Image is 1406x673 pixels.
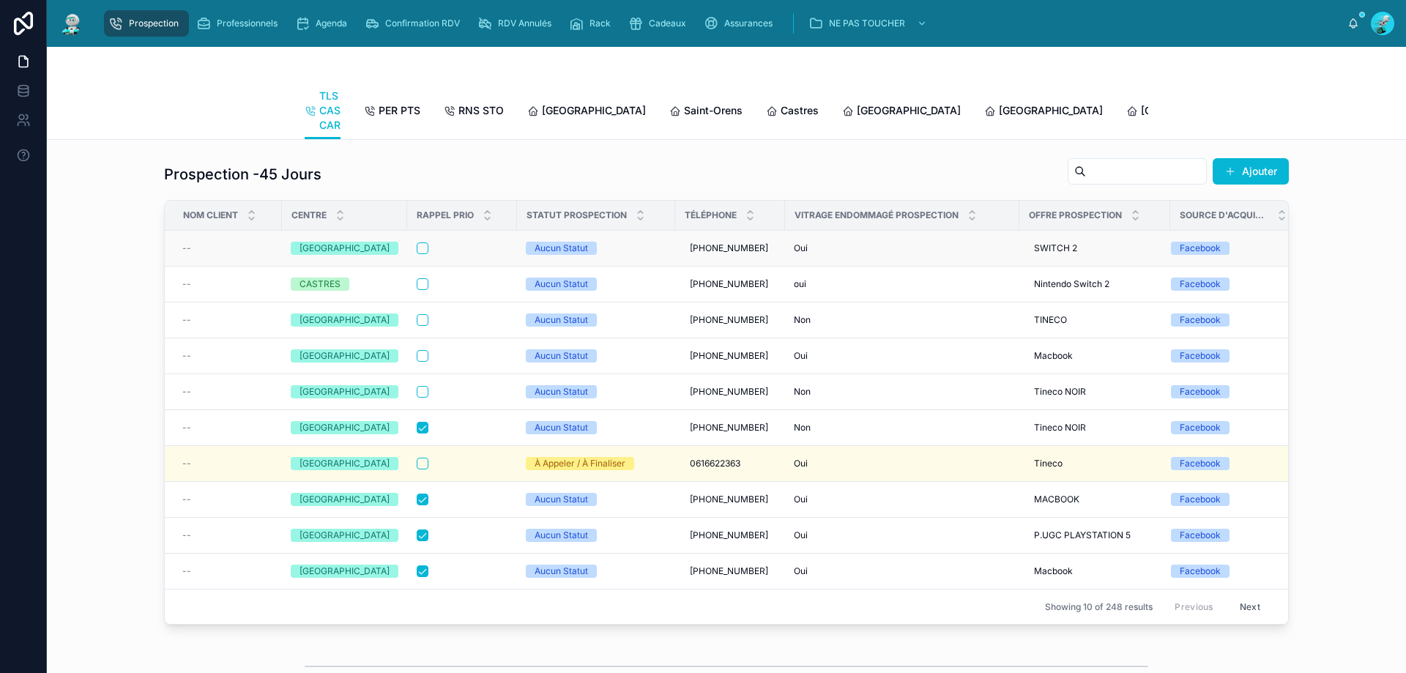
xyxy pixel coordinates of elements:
[526,529,666,542] a: Aucun Statut
[316,18,347,29] span: Agenda
[690,422,768,434] span: [PHONE_NUMBER]
[699,10,783,37] a: Assurances
[829,18,905,29] span: NE PAS TOUCHER
[526,242,666,255] a: Aucun Statut
[794,529,808,541] span: Oui
[1034,386,1086,398] span: Tineco NOIR
[535,493,588,506] div: Aucun Statut
[182,494,191,505] span: --
[794,422,1011,434] a: Non
[794,565,808,577] span: Oui
[669,97,743,127] a: Saint-Orens
[684,272,776,296] a: [PHONE_NUMBER]
[1028,416,1161,439] a: Tineco NOIR
[300,529,390,542] div: [GEOGRAPHIC_DATA]
[1171,242,1279,255] a: Facebook
[473,10,562,37] a: RDV Annulés
[690,278,768,290] span: [PHONE_NUMBER]
[535,278,588,291] div: Aucun Statut
[182,350,191,362] span: --
[182,314,191,326] span: --
[690,314,768,326] span: [PHONE_NUMBER]
[1171,529,1279,542] a: Facebook
[794,314,1011,326] a: Non
[684,524,776,547] a: [PHONE_NUMBER]
[1180,313,1221,327] div: Facebook
[300,349,390,362] div: [GEOGRAPHIC_DATA]
[684,452,776,475] a: 0616622363
[535,242,588,255] div: Aucun Statut
[649,18,686,29] span: Cadeaux
[794,386,811,398] span: Non
[1028,452,1161,475] a: Tineco
[300,278,341,291] div: CASTRES
[1180,278,1221,291] div: Facebook
[291,457,398,470] a: [GEOGRAPHIC_DATA]
[1230,595,1271,618] button: Next
[724,18,773,29] span: Assurances
[305,83,341,140] a: TLS CAS CAR
[1171,313,1279,327] a: Facebook
[684,416,776,439] a: [PHONE_NUMBER]
[526,385,666,398] a: Aucun Statut
[1045,601,1153,613] span: Showing 10 of 248 results
[1213,158,1289,185] button: Ajouter
[1028,308,1161,332] a: TINECO
[1171,278,1279,291] a: Facebook
[684,380,776,404] a: [PHONE_NUMBER]
[1180,421,1221,434] div: Facebook
[526,349,666,362] a: Aucun Statut
[291,385,398,398] a: [GEOGRAPHIC_DATA]
[1034,422,1086,434] span: Tineco NOIR
[1028,524,1161,547] a: P.UGC PLAYSTATION 5
[526,493,666,506] a: Aucun Statut
[766,97,819,127] a: Castres
[59,12,85,35] img: App logo
[526,278,666,291] a: Aucun Statut
[182,565,273,577] a: --
[794,350,808,362] span: Oui
[535,529,588,542] div: Aucun Statut
[1180,565,1221,578] div: Facebook
[291,349,398,362] a: [GEOGRAPHIC_DATA]
[300,493,390,506] div: [GEOGRAPHIC_DATA]
[685,209,737,221] span: Téléphone
[794,494,808,505] span: Oui
[360,10,470,37] a: Confirmation RDV
[794,314,811,326] span: Non
[984,97,1103,127] a: [GEOGRAPHIC_DATA]
[129,18,179,29] span: Prospection
[1028,272,1161,296] a: Nintendo Switch 2
[690,494,768,505] span: [PHONE_NUMBER]
[794,458,1011,469] a: Oui
[182,242,273,254] a: --
[684,488,776,511] a: [PHONE_NUMBER]
[690,386,768,398] span: [PHONE_NUMBER]
[319,89,341,133] span: TLS CAS CAR
[300,565,390,578] div: [GEOGRAPHIC_DATA]
[182,314,273,326] a: --
[794,386,1011,398] a: Non
[1126,97,1245,127] a: [GEOGRAPHIC_DATA]
[1029,209,1122,221] span: Offre Prospection
[690,350,768,362] span: [PHONE_NUMBER]
[291,209,327,221] span: Centre
[291,529,398,542] a: [GEOGRAPHIC_DATA]
[794,565,1011,577] a: Oui
[684,237,776,260] a: [PHONE_NUMBER]
[781,103,819,118] span: Castres
[794,350,1011,362] a: Oui
[291,278,398,291] a: CASTRES
[300,385,390,398] div: [GEOGRAPHIC_DATA]
[684,344,776,368] a: [PHONE_NUMBER]
[1141,103,1245,118] span: [GEOGRAPHIC_DATA]
[804,10,934,37] a: NE PAS TOUCHER
[1034,458,1063,469] span: Tineco
[182,386,191,398] span: --
[291,10,357,37] a: Agenda
[794,422,811,434] span: Non
[589,18,611,29] span: Rack
[1034,529,1131,541] span: P.UGC PLAYSTATION 5
[1171,493,1279,506] a: Facebook
[535,313,588,327] div: Aucun Statut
